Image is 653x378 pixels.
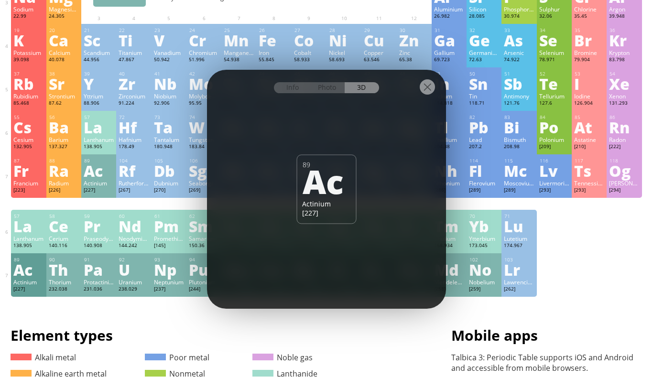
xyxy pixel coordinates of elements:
[504,262,534,277] div: Lr
[49,71,79,77] div: 38
[469,100,499,108] div: 118.71
[504,242,534,250] div: 174.967
[539,5,569,13] div: Sulphur
[609,76,639,91] div: Xe
[504,13,534,21] div: 30.974
[303,164,350,197] div: Ac
[13,179,44,187] div: Francium
[539,143,569,151] div: [209]
[434,242,464,250] div: 168.934
[609,187,639,194] div: [294]
[189,76,219,91] div: Mo
[49,187,79,194] div: [226]
[609,179,639,187] div: [PERSON_NAME]
[154,218,184,234] div: Pm
[119,158,149,164] div: 104
[504,136,534,143] div: Bismuth
[469,213,499,219] div: 70
[504,49,534,56] div: Arsenic
[84,187,114,194] div: [227]
[574,179,604,187] div: Tennessine
[504,76,534,91] div: Sb
[469,262,499,277] div: No
[434,187,464,194] div: [286]
[14,114,44,120] div: 55
[434,5,464,13] div: Aluminium
[434,143,464,151] div: 204.38
[504,92,534,100] div: Antimony
[575,158,604,164] div: 117
[49,27,79,33] div: 20
[84,49,114,56] div: Scandium
[49,92,79,100] div: Strontium
[469,163,499,178] div: Fl
[259,32,289,48] div: Fe
[539,32,569,48] div: Se
[399,49,429,56] div: Zinc
[574,32,604,48] div: Br
[189,235,219,242] div: Samarium
[84,119,114,135] div: La
[329,27,359,33] div: 28
[274,82,311,93] div: Info
[435,71,464,77] div: 49
[224,27,254,33] div: 25
[49,242,79,250] div: 140.116
[434,32,464,48] div: Ga
[434,92,464,100] div: Indium
[189,242,219,250] div: 150.36
[189,92,219,100] div: Molybdenum
[154,119,184,135] div: Ta
[84,32,114,48] div: Sc
[504,187,534,194] div: [289]
[504,27,534,33] div: 33
[294,49,324,56] div: Cobalt
[575,27,604,33] div: 35
[13,119,44,135] div: Cs
[574,49,604,56] div: Bromine
[84,235,114,242] div: Praseodymium
[434,136,464,143] div: Thallium
[329,32,359,48] div: Ni
[154,27,184,33] div: 23
[435,158,464,164] div: 113
[154,242,184,250] div: [145]
[504,257,534,263] div: 103
[435,213,464,219] div: 69
[119,262,149,277] div: U
[154,257,184,263] div: 93
[13,56,44,64] div: 39.098
[189,100,219,108] div: 95.95
[504,158,534,164] div: 115
[84,56,114,64] div: 44.956
[469,257,499,263] div: 102
[154,163,184,178] div: Db
[469,13,499,21] div: 28.085
[504,163,534,178] div: Mc
[574,187,604,194] div: [293]
[435,27,464,33] div: 31
[504,119,534,135] div: Bi
[119,187,149,194] div: [267]
[189,56,219,64] div: 51.996
[574,136,604,143] div: Astatine
[189,119,219,135] div: W
[434,119,464,135] div: Tl
[469,143,499,151] div: 207.2
[154,235,184,242] div: Promethium
[609,27,639,33] div: 36
[504,114,534,120] div: 83
[609,5,639,13] div: Argon
[49,235,79,242] div: Cerium
[574,143,604,151] div: [210]
[154,92,184,100] div: Niobium
[119,49,149,56] div: Titanium
[84,92,114,100] div: Yttrium
[119,257,149,263] div: 92
[14,71,44,77] div: 37
[14,213,44,219] div: 57
[539,187,569,194] div: [293]
[469,56,499,64] div: 72.63
[154,213,184,219] div: 61
[539,179,569,187] div: Livermorium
